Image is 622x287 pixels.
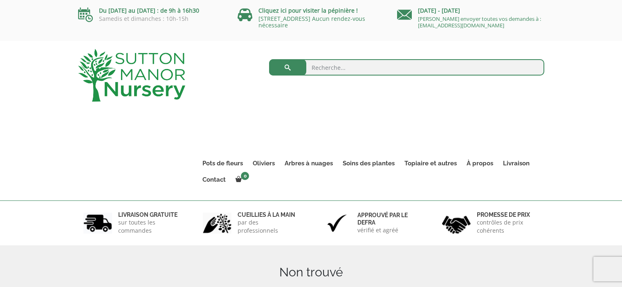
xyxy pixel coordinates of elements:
font: Arbres à nuages [285,160,333,167]
font: [DATE] - [DATE] [418,7,460,14]
font: 0 [244,173,247,179]
font: Non trouvé [279,265,343,279]
a: Cliquez ici pour visiter la pépinière ! [258,7,358,14]
img: 3.jpg [323,213,351,234]
font: LIVRAISON GRATUITE [118,211,177,218]
font: par des professionnels [238,218,278,234]
font: vérifié et agréé [357,226,398,234]
font: contrôles de prix cohérents [477,218,523,234]
font: Promesse de prix [477,211,530,218]
a: [PERSON_NAME] envoyer toutes vos demandes à : [EMAIL_ADDRESS][DOMAIN_NAME] [418,15,541,29]
font: Oliviers [253,160,275,167]
a: Contact [198,174,231,185]
a: Soins des plantes [338,158,400,169]
font: cueillies à la main [238,211,295,218]
img: 4.jpg [442,211,471,236]
font: Livraison [503,160,530,167]
img: 2.jpg [203,213,231,234]
font: Contact [202,176,226,183]
a: Livraison [498,158,534,169]
font: Samedis et dimanches : 10h-15h [99,15,189,22]
font: Approuvé par le Defra [357,212,408,226]
font: Soins des plantes [343,160,395,167]
a: Oliviers [248,158,280,169]
img: logo [78,49,185,102]
font: Topiaire et autres [404,160,457,167]
font: À propos [467,160,493,167]
img: 1.jpg [83,213,112,234]
font: sur toutes les commandes [118,218,155,234]
a: 0 [231,174,251,185]
font: Du [DATE] au [DATE] : de 9h à 16h30 [99,7,199,14]
font: Pots de fleurs [202,160,243,167]
a: À propos [462,158,498,169]
input: Recherche... [269,59,544,76]
a: [STREET_ADDRESS] Aucun rendez-vous nécessaire [258,15,365,29]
